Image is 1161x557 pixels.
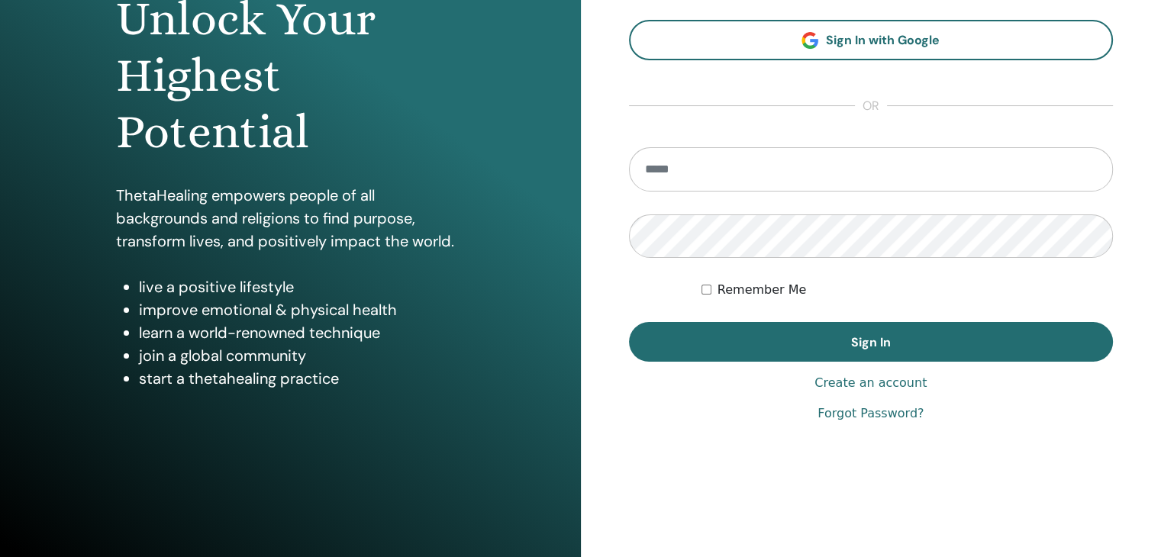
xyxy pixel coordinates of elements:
a: Sign In with Google [629,20,1114,60]
span: or [855,97,887,115]
span: Sign In [851,334,891,350]
div: Keep me authenticated indefinitely or until I manually logout [701,281,1113,299]
p: ThetaHealing empowers people of all backgrounds and religions to find purpose, transform lives, a... [116,184,465,253]
span: Sign In with Google [826,32,940,48]
label: Remember Me [718,281,807,299]
li: live a positive lifestyle [139,275,465,298]
a: Forgot Password? [818,404,924,423]
li: improve emotional & physical health [139,298,465,321]
button: Sign In [629,322,1114,362]
li: learn a world-renowned technique [139,321,465,344]
li: start a thetahealing practice [139,367,465,390]
a: Create an account [814,374,927,392]
li: join a global community [139,344,465,367]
